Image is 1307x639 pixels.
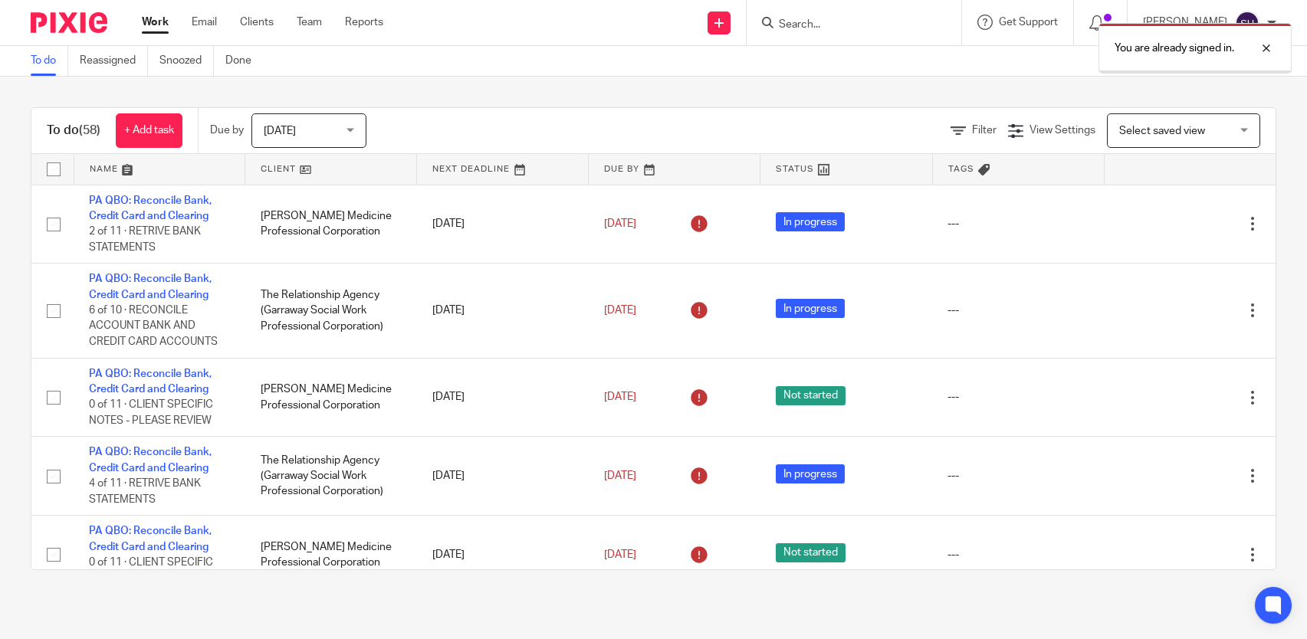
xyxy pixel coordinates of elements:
span: [DATE] [604,470,636,481]
a: + Add task [116,113,182,148]
span: 0 of 11 · CLIENT SPECIFIC NOTES - PLEASE REVIEW [89,400,213,427]
a: PA QBO: Reconcile Bank, Credit Card and Clearing [89,526,212,552]
a: Team [297,15,322,30]
a: Email [192,15,217,30]
td: [DATE] [417,437,589,516]
div: --- [947,468,1089,483]
span: 2 of 11 · RETRIVE BANK STATEMENTS [89,226,201,253]
td: [PERSON_NAME] Medicine Professional Corporation [245,185,417,264]
a: Reassigned [80,46,148,76]
span: In progress [776,464,845,483]
td: [DATE] [417,264,589,358]
a: Reports [345,15,383,30]
span: In progress [776,299,845,318]
span: [DATE] [604,392,636,402]
img: svg%3E [1235,11,1259,35]
span: (58) [79,124,100,136]
span: 4 of 11 · RETRIVE BANK STATEMENTS [89,478,201,505]
td: [DATE] [417,516,589,595]
span: [DATE] [264,126,296,136]
span: [DATE] [604,305,636,316]
a: Snoozed [159,46,214,76]
span: Tags [948,165,974,173]
td: [DATE] [417,358,589,437]
a: Clients [240,15,274,30]
td: [DATE] [417,185,589,264]
span: In progress [776,212,845,231]
a: PA QBO: Reconcile Bank, Credit Card and Clearing [89,369,212,395]
span: Not started [776,386,846,405]
a: Done [225,46,263,76]
p: You are already signed in. [1115,41,1234,56]
span: 6 of 10 · RECONCILE ACCOUNT BANK AND CREDIT CARD ACCOUNTS [89,305,218,347]
span: Not started [776,543,846,562]
span: Filter [972,125,997,136]
span: 0 of 11 · CLIENT SPECIFIC NOTES - PLEASE REVIEW [89,557,213,584]
div: --- [947,303,1089,318]
a: PA QBO: Reconcile Bank, Credit Card and Clearing [89,195,212,221]
div: --- [947,547,1089,562]
a: Work [142,15,169,30]
a: PA QBO: Reconcile Bank, Credit Card and Clearing [89,274,212,300]
td: [PERSON_NAME] Medicine Professional Corporation [245,358,417,437]
img: Pixie [31,12,107,33]
div: --- [947,216,1089,231]
h1: To do [47,123,100,139]
div: --- [947,389,1089,405]
td: [PERSON_NAME] Medicine Professional Corporation [245,516,417,595]
td: The Relationship Agency (Garraway Social Work Professional Corporation) [245,264,417,358]
a: PA QBO: Reconcile Bank, Credit Card and Clearing [89,447,212,473]
a: To do [31,46,68,76]
p: Due by [210,123,244,138]
span: [DATE] [604,218,636,229]
span: [DATE] [604,549,636,560]
span: View Settings [1030,125,1095,136]
td: The Relationship Agency (Garraway Social Work Professional Corporation) [245,437,417,516]
span: Select saved view [1119,126,1205,136]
